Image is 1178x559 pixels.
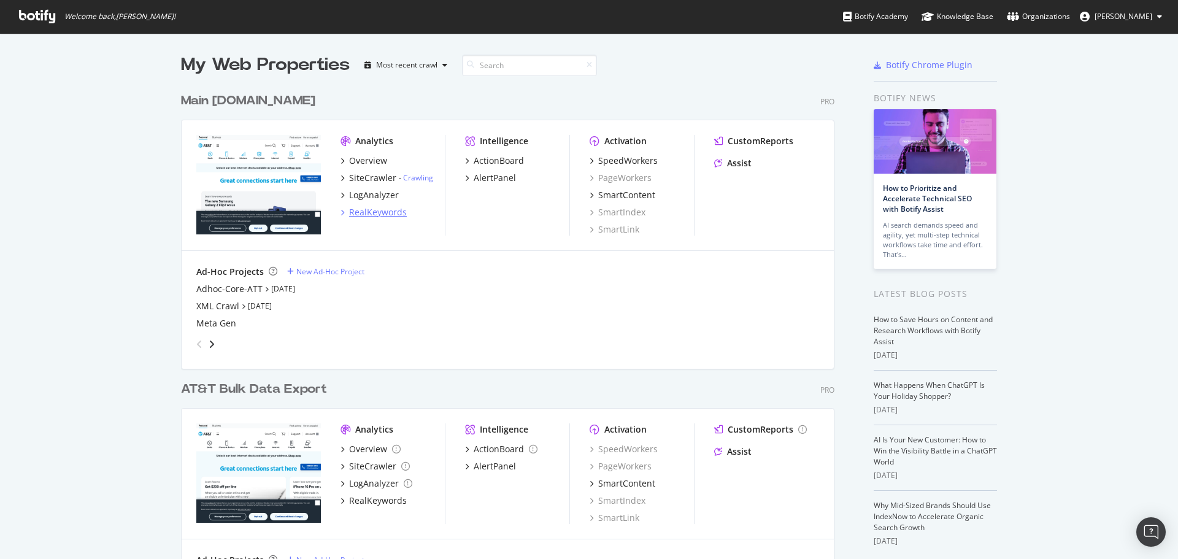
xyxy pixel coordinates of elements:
[474,172,516,184] div: AlertPanel
[1070,7,1172,26] button: [PERSON_NAME]
[883,183,972,214] a: How to Prioritize and Accelerate Technical SEO with Botify Assist
[181,380,327,398] div: AT&T Bulk Data Export
[360,55,452,75] button: Most recent crawl
[341,189,399,201] a: LogAnalyzer
[271,283,295,294] a: [DATE]
[474,460,516,472] div: AlertPanel
[590,223,639,236] a: SmartLink
[196,300,239,312] a: XML Crawl
[874,287,997,301] div: Latest Blog Posts
[196,317,236,330] div: Meta Gen
[341,477,412,490] a: LogAnalyzer
[465,172,516,184] a: AlertPanel
[874,404,997,415] div: [DATE]
[355,423,393,436] div: Analytics
[349,189,399,201] div: LogAnalyzer
[874,350,997,361] div: [DATE]
[349,155,387,167] div: Overview
[874,500,991,533] a: Why Mid-Sized Brands Should Use IndexNow to Accelerate Organic Search Growth
[886,59,972,71] div: Botify Chrome Plugin
[843,10,908,23] div: Botify Academy
[349,172,396,184] div: SiteCrawler
[248,301,272,311] a: [DATE]
[874,314,993,347] a: How to Save Hours on Content and Research Workflows with Botify Assist
[922,10,993,23] div: Knowledge Base
[462,55,597,76] input: Search
[820,385,834,395] div: Pro
[349,443,387,455] div: Overview
[474,155,524,167] div: ActionBoard
[1095,11,1152,21] span: Zach Doty
[341,495,407,507] a: RealKeywords
[883,220,987,260] div: AI search demands speed and agility, yet multi-step technical workflows take time and effort. Tha...
[874,109,996,174] img: How to Prioritize and Accelerate Technical SEO with Botify Assist
[590,443,658,455] a: SpeedWorkers
[341,460,410,472] a: SiteCrawler
[480,135,528,147] div: Intelligence
[598,189,655,201] div: SmartContent
[874,536,997,547] div: [DATE]
[590,477,655,490] a: SmartContent
[341,206,407,218] a: RealKeywords
[604,423,647,436] div: Activation
[474,443,524,455] div: ActionBoard
[874,434,997,467] a: AI Is Your New Customer: How to Win the Visibility Battle in a ChatGPT World
[399,172,433,183] div: -
[341,172,433,184] a: SiteCrawler- Crawling
[728,423,793,436] div: CustomReports
[349,460,396,472] div: SiteCrawler
[403,172,433,183] a: Crawling
[181,92,320,110] a: Main [DOMAIN_NAME]
[196,283,263,295] a: Adhoc-Core-ATT
[590,460,652,472] a: PageWorkers
[874,91,997,105] div: Botify news
[727,157,752,169] div: Assist
[355,135,393,147] div: Analytics
[341,443,401,455] a: Overview
[376,61,437,69] div: Most recent crawl
[1007,10,1070,23] div: Organizations
[480,423,528,436] div: Intelligence
[349,477,399,490] div: LogAnalyzer
[590,206,645,218] a: SmartIndex
[598,477,655,490] div: SmartContent
[820,96,834,107] div: Pro
[287,266,364,277] a: New Ad-Hoc Project
[874,59,972,71] a: Botify Chrome Plugin
[465,460,516,472] a: AlertPanel
[728,135,793,147] div: CustomReports
[590,172,652,184] a: PageWorkers
[349,495,407,507] div: RealKeywords
[191,334,207,354] div: angle-left
[349,206,407,218] div: RealKeywords
[727,445,752,458] div: Assist
[181,380,332,398] a: AT&T Bulk Data Export
[714,157,752,169] a: Assist
[714,445,752,458] a: Assist
[1136,517,1166,547] div: Open Intercom Messenger
[181,92,315,110] div: Main [DOMAIN_NAME]
[590,155,658,167] a: SpeedWorkers
[465,443,537,455] a: ActionBoard
[465,155,524,167] a: ActionBoard
[196,135,321,234] img: att.com
[714,135,793,147] a: CustomReports
[590,189,655,201] a: SmartContent
[207,338,216,350] div: angle-right
[598,155,658,167] div: SpeedWorkers
[181,53,350,77] div: My Web Properties
[874,470,997,481] div: [DATE]
[604,135,647,147] div: Activation
[590,495,645,507] a: SmartIndex
[590,512,639,524] a: SmartLink
[196,423,321,523] img: attbulkexport.com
